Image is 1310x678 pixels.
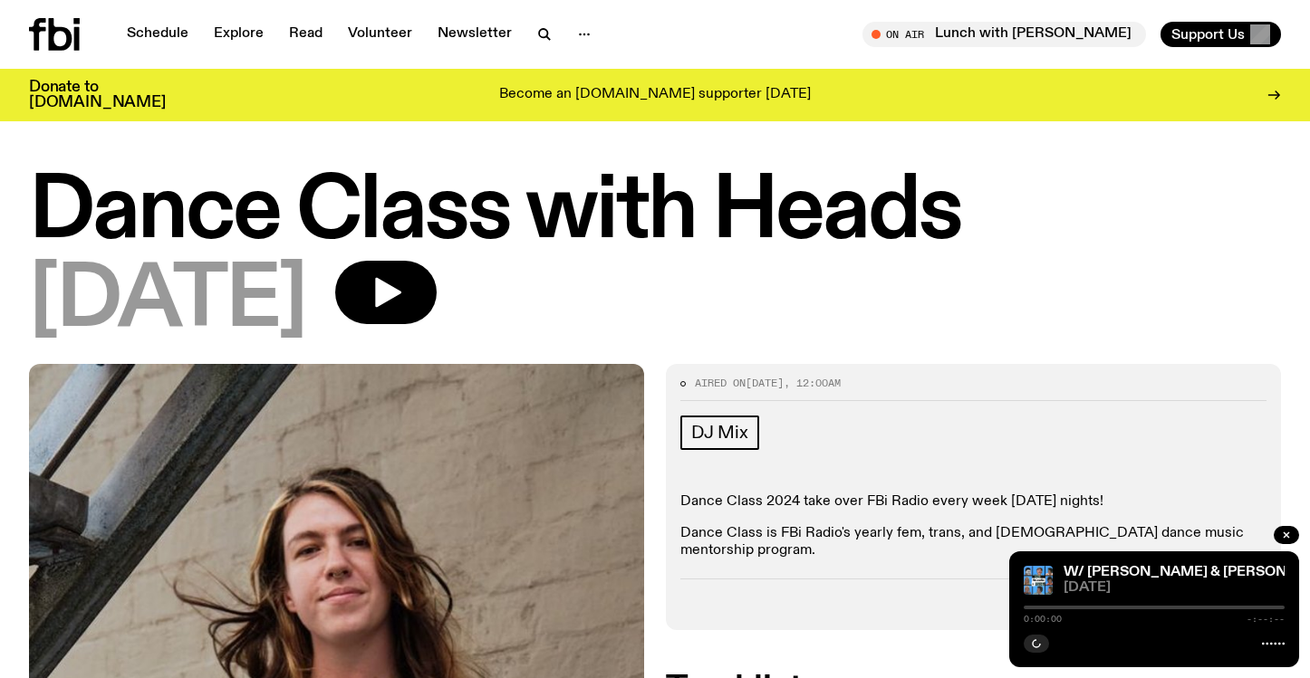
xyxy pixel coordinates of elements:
button: On AirLunch with [PERSON_NAME] [862,22,1146,47]
span: [DATE] [29,261,306,342]
span: Support Us [1171,26,1245,43]
p: Become an [DOMAIN_NAME] supporter [DATE] [499,87,811,103]
a: DJ Mix [680,415,759,450]
span: , 12:00am [784,376,841,390]
span: [DATE] [1064,581,1285,595]
a: Schedule [116,22,199,47]
a: Volunteer [337,22,423,47]
h1: Dance Class with Heads [29,172,1281,253]
a: Read [278,22,333,47]
h3: Donate to [DOMAIN_NAME] [29,80,166,110]
span: 0:00:00 [1024,615,1062,624]
a: Explore [203,22,275,47]
a: Newsletter [427,22,523,47]
span: DJ Mix [691,423,748,443]
span: Aired on [695,376,746,390]
button: Support Us [1161,22,1281,47]
p: Dance Class is FBi Radio's yearly fem, trans, and [DEMOGRAPHIC_DATA] dance music mentorship program. [680,525,1267,559]
span: -:--:-- [1247,615,1285,624]
span: [DATE] [746,376,784,390]
p: Dance Class 2024 take over FBi Radio every week [DATE] nights! [680,493,1267,511]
